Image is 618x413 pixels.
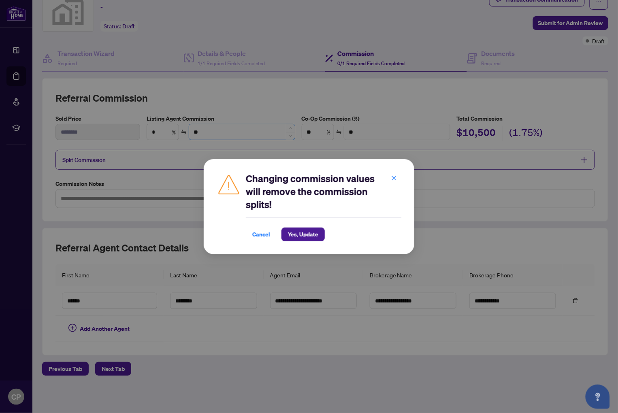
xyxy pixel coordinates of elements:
[217,172,241,196] img: Caution Icon
[586,385,610,409] button: Open asap
[246,228,277,241] button: Cancel
[391,175,397,181] span: close
[246,172,401,211] h2: Changing commission values will remove the commission splits!
[252,228,270,241] span: Cancel
[281,228,325,241] button: Yes, Update
[288,228,318,241] span: Yes, Update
